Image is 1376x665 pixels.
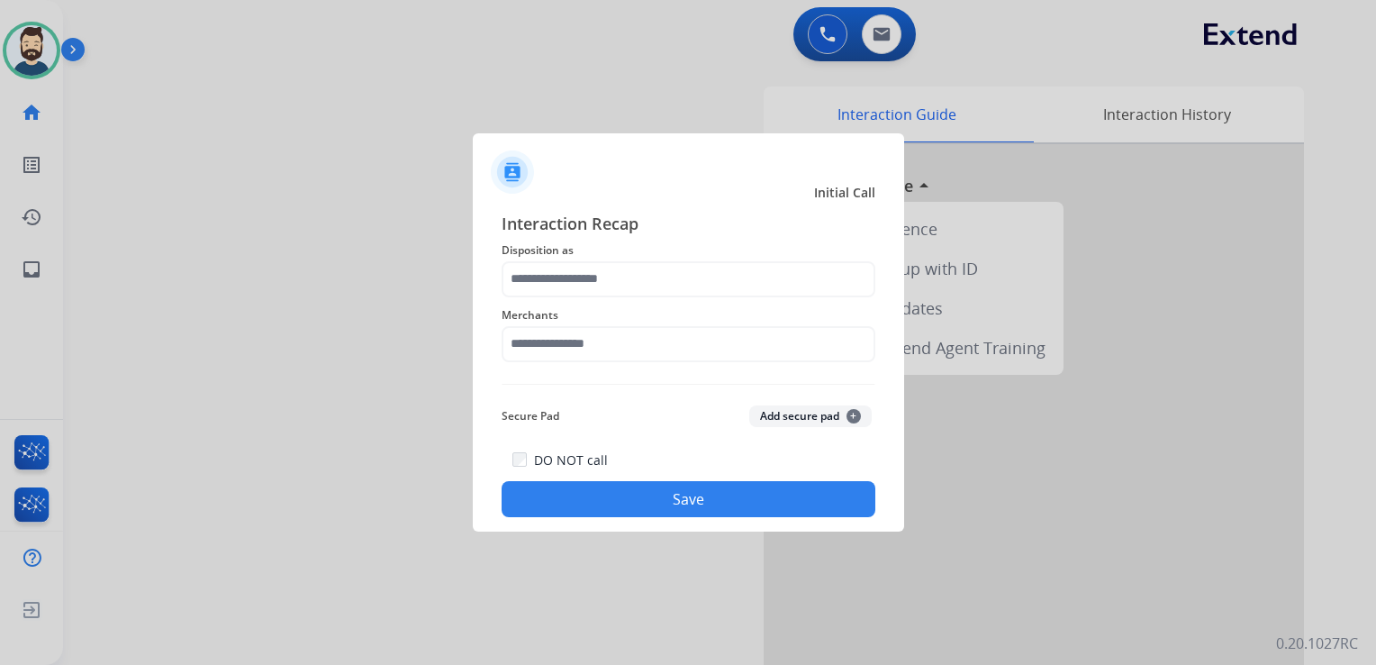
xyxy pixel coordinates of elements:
[749,405,872,427] button: Add secure pad+
[814,184,875,202] span: Initial Call
[502,405,559,427] span: Secure Pad
[534,451,608,469] label: DO NOT call
[502,240,875,261] span: Disposition as
[502,305,875,326] span: Merchants
[1276,633,1358,654] p: 0.20.1027RC
[502,481,875,517] button: Save
[491,150,534,194] img: contactIcon
[846,409,861,424] span: +
[502,211,875,240] span: Interaction Recap
[502,384,875,385] img: contact-recap-line.svg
